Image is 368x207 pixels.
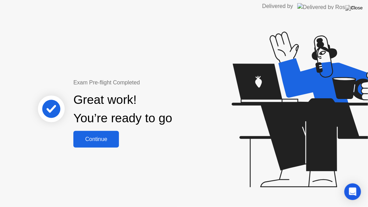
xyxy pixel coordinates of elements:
img: Delivered by Rosalyn [297,3,355,9]
div: Exam Pre-flight Completed [73,78,215,87]
img: Close [345,5,363,11]
button: Continue [73,131,119,148]
div: Open Intercom Messenger [344,183,361,200]
div: Delivered by [262,2,293,10]
div: Continue [75,136,117,142]
div: Great work! You’re ready to go [73,91,172,127]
